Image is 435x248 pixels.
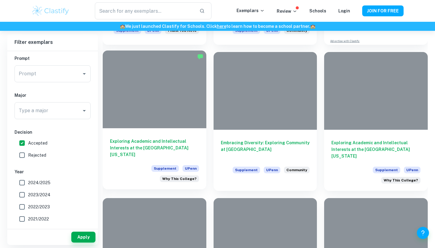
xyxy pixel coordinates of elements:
a: Advertise with Clastify [330,39,359,43]
span: UPenn [264,167,280,173]
button: JOIN FOR FREE [362,5,404,16]
span: Why This College? [384,178,418,183]
span: Accepted [28,140,47,146]
button: Open [80,106,89,115]
div: Considering the specific undergraduate school you have selected, describe how you intend to explo... [381,177,420,184]
span: 2023/2024 [28,191,50,198]
h6: Year [14,168,91,175]
h6: Filter exemplars [7,34,98,51]
h6: Decision [14,129,91,135]
a: Exploring Academic and Intellectual Interests at the [GEOGRAPHIC_DATA][US_STATE]SupplementUPennCo... [103,52,206,191]
p: Review [277,8,297,15]
button: Help and Feedback [417,227,429,239]
div: How will you explore community at Penn? Consider how Penn will help shape your perspective and id... [284,27,310,38]
h6: Major [14,92,91,99]
h6: Embracing Diversity: Exploring Community at [GEOGRAPHIC_DATA] [221,139,310,159]
div: Considering the specific undergraduate school you have selected, describe how you intend to explo... [160,175,199,182]
a: Schools [309,8,326,13]
span: Supplement [151,165,179,172]
h6: We just launched Clastify for Schools. Click to learn how to become a school partner. [1,23,434,30]
a: here [217,24,226,29]
span: 2024/2025 [28,179,50,186]
button: Open [80,70,89,78]
button: Apply [71,232,95,243]
span: 2021/2022 [28,216,49,222]
span: Why This College? [162,176,197,181]
div: How will you explore community at Penn? Consider how Penn will help shape your perspective and id... [284,167,310,177]
p: Exemplars [237,7,265,14]
h6: Exploring Academic and Intellectual Interests at the [GEOGRAPHIC_DATA][US_STATE] [331,139,420,159]
a: Exploring Academic and Intellectual Interests at the [GEOGRAPHIC_DATA][US_STATE]SupplementUPennCo... [324,52,428,191]
span: 🏫 [310,24,315,29]
input: Search for any exemplars... [95,2,195,19]
span: Community [286,167,307,173]
span: Rejected [28,152,46,158]
a: Login [338,8,350,13]
a: Embracing Diversity: Exploring Community at [GEOGRAPHIC_DATA]SupplementUPennHow will you explore ... [214,52,317,191]
span: UPenn [404,167,420,173]
div: Write a short thank-you note to someone you have not yet thanked and would like to acknowledge. (... [165,27,199,38]
h6: Exploring Academic and Intellectual Interests at the [GEOGRAPHIC_DATA][US_STATE] [110,138,199,158]
span: Supplement [373,167,400,173]
span: UPenn [182,165,199,172]
h6: Prompt [14,55,91,62]
img: Marked [197,54,203,60]
span: Supplement [233,167,260,173]
img: Clastify logo [31,5,70,17]
span: 2022/2023 [28,204,50,210]
span: 🏫 [120,24,125,29]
